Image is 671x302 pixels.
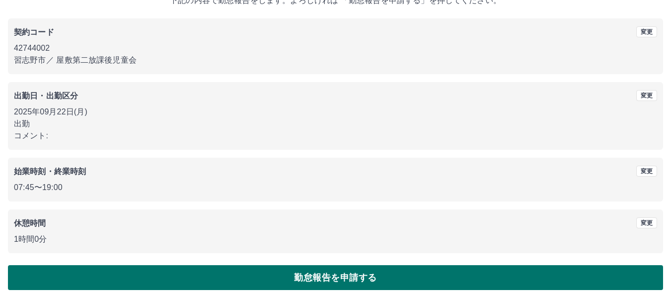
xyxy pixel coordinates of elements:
[14,28,54,36] b: 契約コード
[14,130,657,142] p: コメント:
[14,219,46,227] b: 休憩時間
[14,54,657,66] p: 習志野市 ／ 屋敷第二放課後児童会
[636,26,657,37] button: 変更
[14,118,657,130] p: 出勤
[636,90,657,101] button: 変更
[14,106,657,118] p: 2025年09月22日(月)
[636,166,657,177] button: 変更
[14,42,657,54] p: 42744002
[14,92,78,100] b: 出勤日・出勤区分
[14,182,657,194] p: 07:45 〜 19:00
[636,217,657,228] button: 変更
[8,265,663,290] button: 勤怠報告を申請する
[14,167,86,176] b: 始業時刻・終業時刻
[14,233,657,245] p: 1時間0分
